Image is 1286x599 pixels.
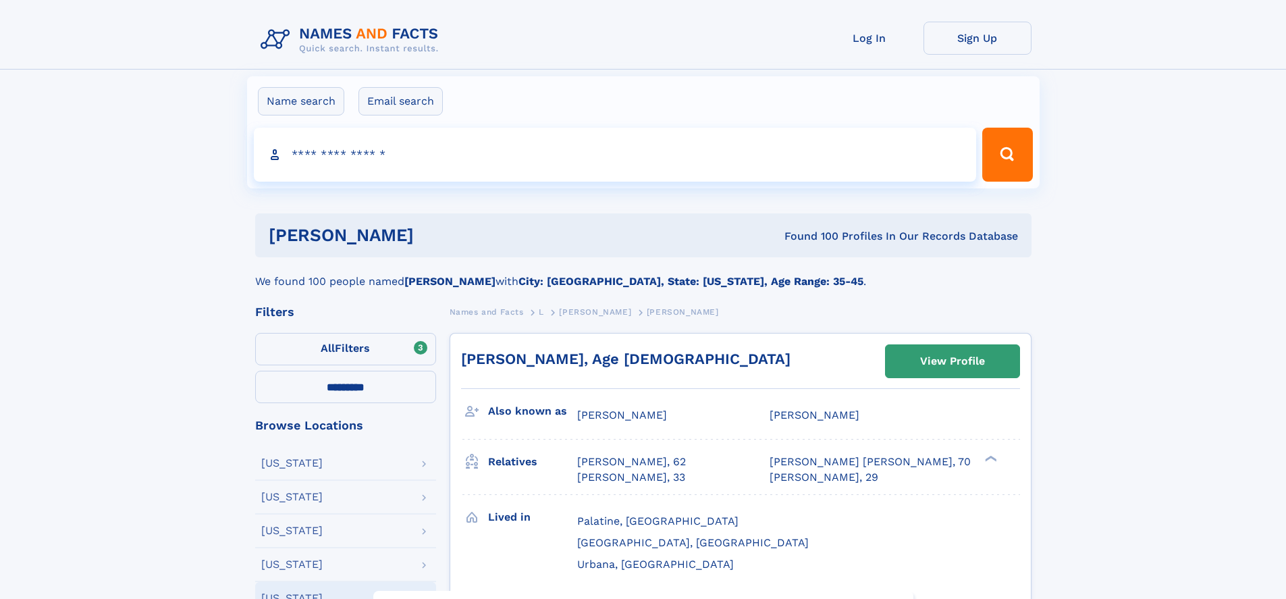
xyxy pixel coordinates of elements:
[254,128,977,182] input: search input
[461,350,791,367] a: [PERSON_NAME], Age [DEMOGRAPHIC_DATA]
[255,257,1032,290] div: We found 100 people named with .
[577,454,686,469] a: [PERSON_NAME], 62
[255,333,436,365] label: Filters
[321,342,335,355] span: All
[920,346,985,377] div: View Profile
[770,454,971,469] a: [PERSON_NAME] [PERSON_NAME], 70
[539,307,544,317] span: L
[577,558,734,571] span: Urbana, [GEOGRAPHIC_DATA]
[358,87,443,115] label: Email search
[269,227,599,244] h1: [PERSON_NAME]
[923,22,1032,55] a: Sign Up
[488,400,577,423] h3: Also known as
[559,303,631,320] a: [PERSON_NAME]
[261,559,323,570] div: [US_STATE]
[488,506,577,529] h3: Lived in
[255,22,450,58] img: Logo Names and Facts
[404,275,495,288] b: [PERSON_NAME]
[261,492,323,502] div: [US_STATE]
[559,307,631,317] span: [PERSON_NAME]
[982,128,1032,182] button: Search Button
[770,470,878,485] a: [PERSON_NAME], 29
[647,307,719,317] span: [PERSON_NAME]
[982,454,998,463] div: ❯
[255,419,436,432] div: Browse Locations
[577,515,739,527] span: Palatine, [GEOGRAPHIC_DATA]
[770,409,859,421] span: [PERSON_NAME]
[261,458,323,469] div: [US_STATE]
[599,229,1018,244] div: Found 100 Profiles In Our Records Database
[518,275,863,288] b: City: [GEOGRAPHIC_DATA], State: [US_STATE], Age Range: 35-45
[261,525,323,536] div: [US_STATE]
[577,470,685,485] a: [PERSON_NAME], 33
[255,306,436,318] div: Filters
[450,303,524,320] a: Names and Facts
[539,303,544,320] a: L
[258,87,344,115] label: Name search
[577,536,809,549] span: [GEOGRAPHIC_DATA], [GEOGRAPHIC_DATA]
[815,22,923,55] a: Log In
[488,450,577,473] h3: Relatives
[886,345,1019,377] a: View Profile
[577,409,667,421] span: [PERSON_NAME]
